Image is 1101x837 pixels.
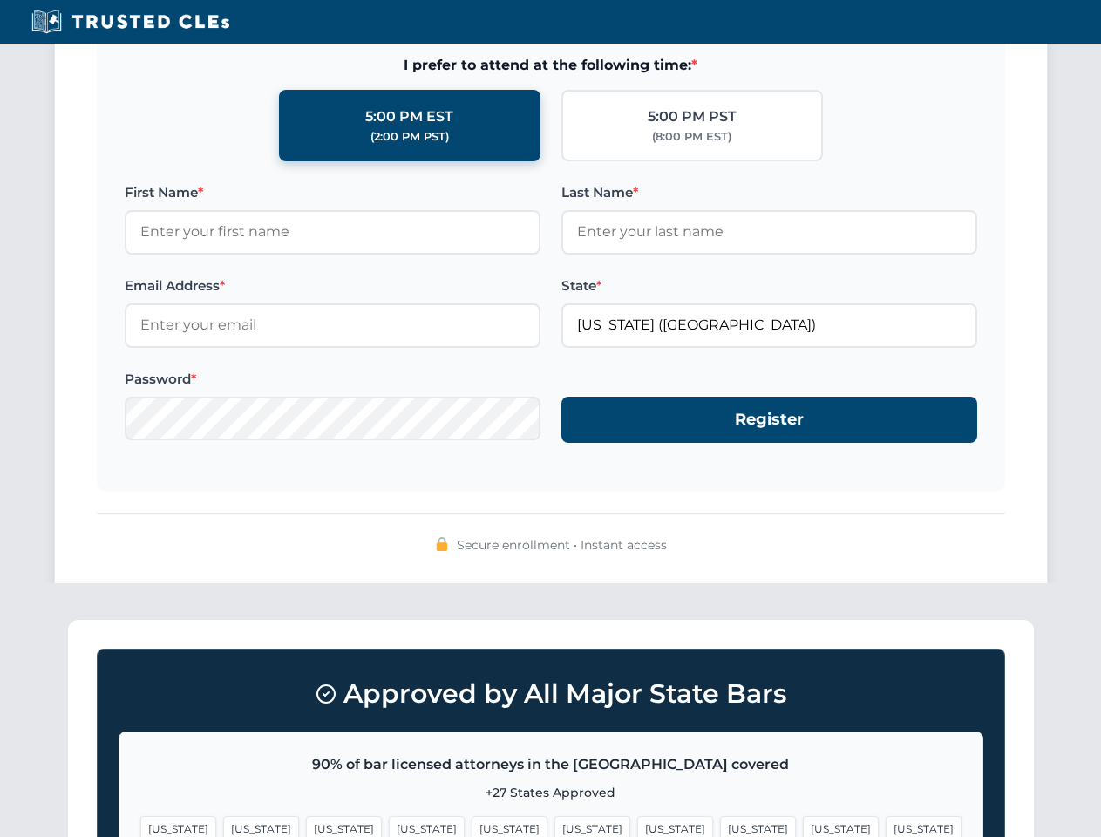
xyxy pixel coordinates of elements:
[561,397,977,443] button: Register
[140,783,962,802] p: +27 States Approved
[652,128,731,146] div: (8:00 PM EST)
[125,182,540,203] label: First Name
[561,210,977,254] input: Enter your last name
[125,276,540,296] label: Email Address
[561,182,977,203] label: Last Name
[457,535,667,555] span: Secure enrollment • Instant access
[125,210,540,254] input: Enter your first name
[140,753,962,776] p: 90% of bar licensed attorneys in the [GEOGRAPHIC_DATA] covered
[125,54,977,77] span: I prefer to attend at the following time:
[561,303,977,347] input: Florida (FL)
[119,670,983,718] h3: Approved by All Major State Bars
[125,369,540,390] label: Password
[648,105,737,128] div: 5:00 PM PST
[435,537,449,551] img: 🔒
[370,128,449,146] div: (2:00 PM PST)
[561,276,977,296] label: State
[26,9,234,35] img: Trusted CLEs
[125,303,540,347] input: Enter your email
[365,105,453,128] div: 5:00 PM EST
